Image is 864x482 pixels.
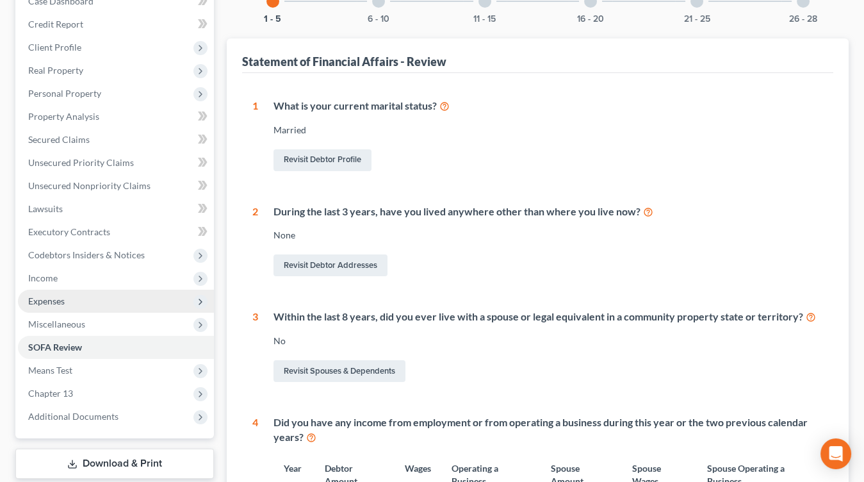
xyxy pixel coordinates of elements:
span: Client Profile [28,42,81,53]
span: Real Property [28,65,83,76]
span: Unsecured Priority Claims [28,157,134,168]
a: Download & Print [15,449,214,479]
div: During the last 3 years, have you lived anywhere other than where you live now? [273,204,823,219]
div: No [273,335,823,347]
button: 11 - 15 [473,15,496,24]
a: Unsecured Nonpriority Claims [18,174,214,197]
span: Income [28,272,58,283]
a: Lawsuits [18,197,214,220]
div: 2 [252,204,258,279]
span: Means Test [28,365,72,376]
a: SOFA Review [18,336,214,359]
div: 1 [252,99,258,174]
a: Secured Claims [18,128,214,151]
div: None [273,229,823,242]
div: Did you have any income from employment or from operating a business during this year or the two ... [273,415,823,445]
div: What is your current marital status? [273,99,823,113]
button: 16 - 20 [577,15,604,24]
span: Secured Claims [28,134,90,145]
div: Married [273,124,823,137]
a: Revisit Spouses & Dependents [273,360,405,382]
button: 1 - 5 [264,15,281,24]
span: Executory Contracts [28,226,110,237]
div: 3 [252,310,258,385]
div: Statement of Financial Affairs - Review [242,54,446,69]
span: Expenses [28,295,65,306]
span: Property Analysis [28,111,99,122]
button: 26 - 28 [789,15,817,24]
a: Revisit Debtor Profile [273,149,371,171]
span: Chapter 13 [28,388,73,399]
div: Open Intercom Messenger [820,438,851,469]
span: Codebtors Insiders & Notices [28,249,145,260]
a: Credit Report [18,13,214,36]
span: Unsecured Nonpriority Claims [28,180,151,191]
div: Within the last 8 years, did you ever live with a spouse or legal equivalent in a community prope... [273,310,823,324]
span: Credit Report [28,19,83,29]
a: Property Analysis [18,105,214,128]
a: Unsecured Priority Claims [18,151,214,174]
span: Additional Documents [28,411,118,422]
span: SOFA Review [28,342,82,353]
span: Lawsuits [28,203,63,214]
a: Executory Contracts [18,220,214,244]
span: Miscellaneous [28,319,85,329]
span: Personal Property [28,88,101,99]
button: 6 - 10 [368,15,389,24]
button: 21 - 25 [684,15,710,24]
a: Revisit Debtor Addresses [273,254,387,276]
